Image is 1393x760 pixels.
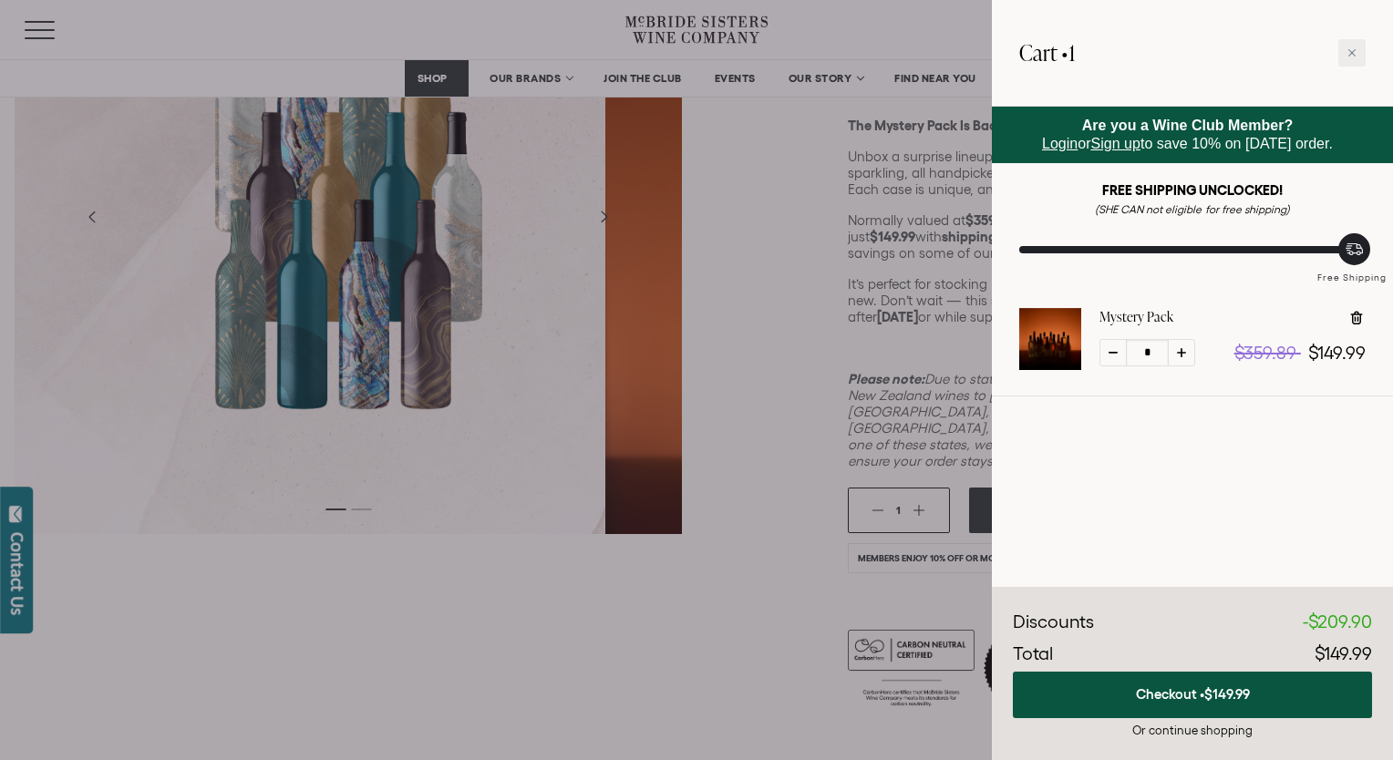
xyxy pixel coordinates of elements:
div: Discounts [1013,609,1094,636]
span: $209.90 [1308,611,1372,632]
span: $359.89 [1234,343,1296,363]
div: Total [1013,641,1053,668]
span: $149.99 [1308,343,1366,363]
div: Free Shipping [1311,253,1393,285]
span: 1 [1068,37,1075,67]
em: (SHE CAN not eligible for free shipping) [1095,203,1290,215]
a: Sign up [1091,136,1140,151]
a: Mystery Pack [1099,308,1173,326]
div: - [1303,609,1372,636]
h2: Cart • [1019,27,1075,78]
span: or to save 10% on [DATE] order. [1042,118,1333,151]
a: Login [1042,136,1078,151]
span: $149.99 [1204,686,1250,702]
strong: Are you a Wine Club Member? [1082,118,1294,133]
strong: FREE SHIPPING UNCLOCKED! [1102,182,1283,198]
span: $149.99 [1315,643,1372,663]
button: Checkout •$149.99 [1013,672,1372,718]
a: Mystery Pack [1019,354,1081,374]
div: Or continue shopping [1013,722,1372,739]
